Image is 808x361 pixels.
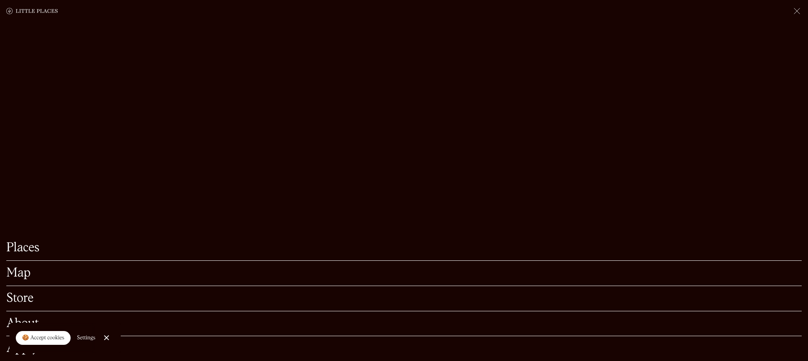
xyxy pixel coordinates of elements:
a: Settings [77,329,95,347]
a: 🍪 Accept cookies [16,331,71,345]
a: Places [6,242,802,254]
a: Apply [6,342,802,355]
div: 🍪 Accept cookies [22,334,64,342]
a: Store [6,292,802,305]
a: About [6,318,802,330]
div: Settings [77,335,95,340]
a: Map [6,267,802,279]
a: Close Cookie Popup [99,330,114,346]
